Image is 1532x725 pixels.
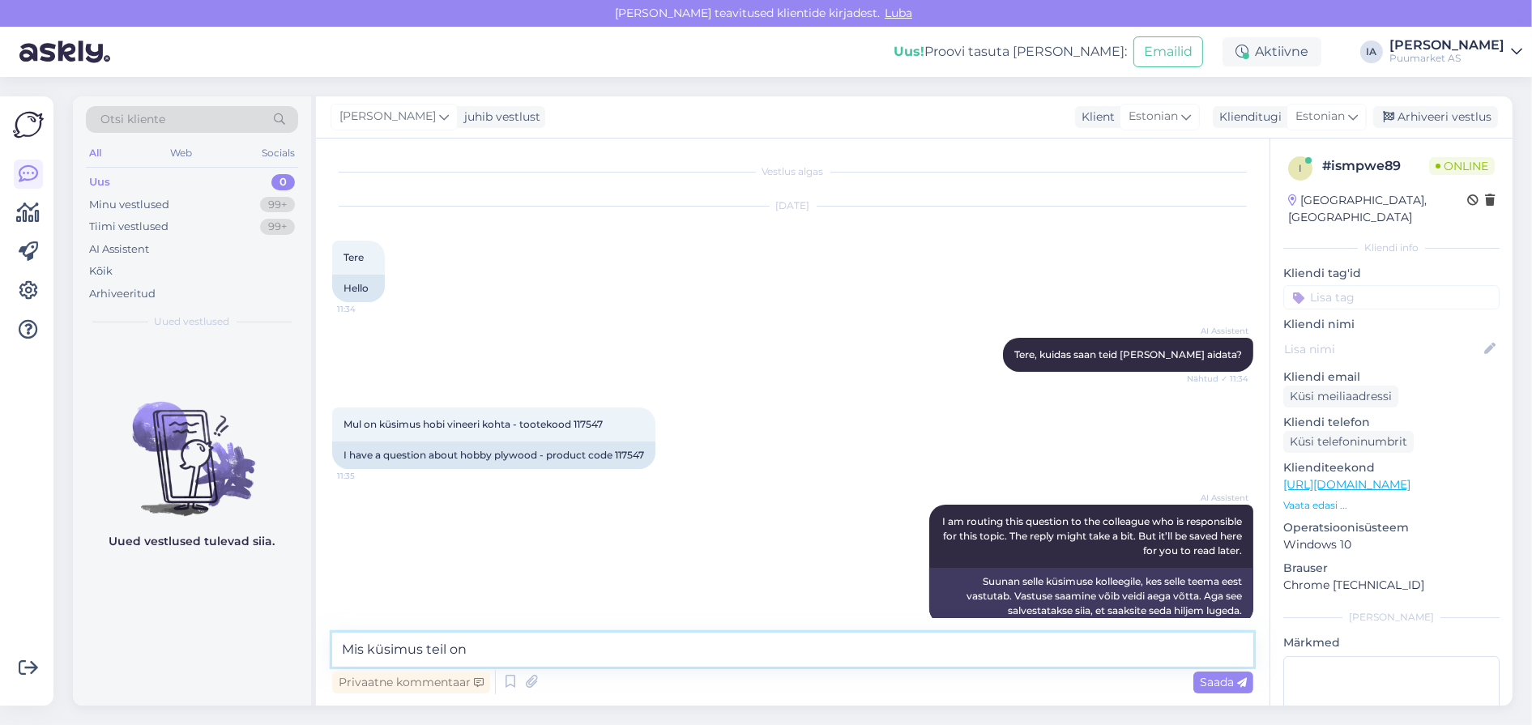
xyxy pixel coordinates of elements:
[1322,156,1429,176] div: # ismpwe89
[1283,536,1500,553] p: Windows 10
[89,174,110,190] div: Uus
[86,143,105,164] div: All
[1187,373,1248,385] span: Nähtud ✓ 11:34
[89,219,169,235] div: Tiimi vestlused
[1283,414,1500,431] p: Kliendi telefon
[1284,340,1481,358] input: Lisa nimi
[942,515,1244,557] span: I am routing this question to the colleague who is responsible for this topic. The reply might ta...
[1295,108,1345,126] span: Estonian
[155,314,230,329] span: Uued vestlused
[1283,265,1500,282] p: Kliendi tag'id
[1283,634,1500,651] p: Märkmed
[89,241,149,258] div: AI Assistent
[13,109,44,140] img: Askly Logo
[1389,39,1504,52] div: [PERSON_NAME]
[1288,192,1467,226] div: [GEOGRAPHIC_DATA], [GEOGRAPHIC_DATA]
[89,197,169,213] div: Minu vestlused
[1283,316,1500,333] p: Kliendi nimi
[458,109,540,126] div: juhib vestlust
[332,275,385,302] div: Hello
[89,286,156,302] div: Arhiveeritud
[1188,325,1248,337] span: AI Assistent
[332,441,655,469] div: I have a question about hobby plywood - product code 117547
[1283,560,1500,577] p: Brauser
[1429,157,1495,175] span: Online
[1283,369,1500,386] p: Kliendi email
[337,470,398,482] span: 11:35
[1283,577,1500,594] p: Chrome [TECHNICAL_ID]
[894,42,1127,62] div: Proovi tasuta [PERSON_NAME]:
[1283,498,1500,513] p: Vaata edasi ...
[880,6,917,20] span: Luba
[1283,610,1500,625] div: [PERSON_NAME]
[1283,459,1500,476] p: Klienditeekond
[1200,675,1247,689] span: Saada
[332,164,1253,179] div: Vestlus algas
[1360,41,1383,63] div: IA
[1213,109,1282,126] div: Klienditugi
[1075,109,1115,126] div: Klient
[1283,386,1398,407] div: Küsi meiliaadressi
[1014,348,1242,360] span: Tere, kuidas saan teid [PERSON_NAME] aidata?
[1283,241,1500,255] div: Kliendi info
[929,568,1253,625] div: Suunan selle küsimuse kolleegile, kes selle teema eest vastutab. Vastuse saamine võib veidi aega ...
[1283,431,1414,453] div: Küsi telefoninumbrit
[260,219,295,235] div: 99+
[894,44,924,59] b: Uus!
[332,672,490,693] div: Privaatne kommentaar
[1373,106,1498,128] div: Arhiveeri vestlus
[332,633,1253,667] textarea: Mis küsimus teil on
[332,198,1253,213] div: [DATE]
[337,303,398,315] span: 11:34
[258,143,298,164] div: Socials
[1283,477,1410,492] a: [URL][DOMAIN_NAME]
[1283,519,1500,536] p: Operatsioonisüsteem
[89,263,113,279] div: Kõik
[109,533,275,550] p: Uued vestlused tulevad siia.
[100,111,165,128] span: Otsi kliente
[1129,108,1178,126] span: Estonian
[1299,162,1302,174] span: i
[260,197,295,213] div: 99+
[1223,37,1321,66] div: Aktiivne
[344,418,603,430] span: Mul on küsimus hobi vineeri kohta - tootekood 117547
[168,143,196,164] div: Web
[1133,36,1203,67] button: Emailid
[1283,285,1500,309] input: Lisa tag
[1188,492,1248,504] span: AI Assistent
[339,108,436,126] span: [PERSON_NAME]
[344,251,364,263] span: Tere
[271,174,295,190] div: 0
[73,373,311,518] img: No chats
[1389,39,1522,65] a: [PERSON_NAME]Puumarket AS
[1389,52,1504,65] div: Puumarket AS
